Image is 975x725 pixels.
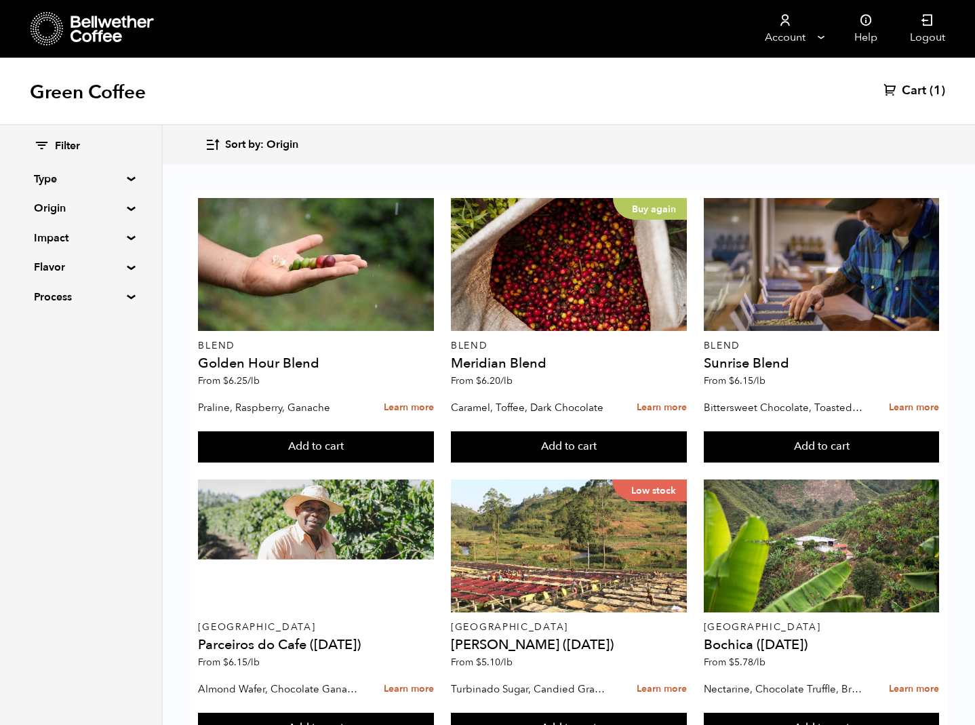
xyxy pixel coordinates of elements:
[198,679,358,699] p: Almond Wafer, Chocolate Ganache, Bing Cherry
[34,289,127,305] summary: Process
[729,656,765,669] bdi: 5.78
[223,656,228,669] span: $
[637,393,687,423] a: Learn more
[637,675,687,704] a: Learn more
[476,374,481,387] span: $
[30,80,146,104] h1: Green Coffee
[205,129,298,161] button: Sort by: Origin
[451,431,687,463] button: Add to cart
[704,656,765,669] span: From
[930,83,945,99] span: (1)
[704,431,940,463] button: Add to cart
[247,656,260,669] span: /lb
[704,397,864,418] p: Bittersweet Chocolate, Toasted Marshmallow, Candied Orange, Praline
[889,393,939,423] a: Learn more
[729,374,734,387] span: $
[198,357,434,370] h4: Golden Hour Blend
[451,374,513,387] span: From
[476,656,481,669] span: $
[612,479,687,501] p: Low stock
[704,679,864,699] p: Nectarine, Chocolate Truffle, Brown Sugar
[451,198,687,331] a: Buy again
[753,374,765,387] span: /lb
[476,656,513,669] bdi: 5.10
[34,171,127,187] summary: Type
[753,656,765,669] span: /lb
[34,259,127,275] summary: Flavor
[613,198,687,220] p: Buy again
[729,656,734,669] span: $
[451,357,687,370] h4: Meridian Blend
[198,656,260,669] span: From
[451,638,687,652] h4: [PERSON_NAME] ([DATE])
[223,374,260,387] bdi: 6.25
[889,675,939,704] a: Learn more
[55,139,80,154] span: Filter
[198,623,434,632] p: [GEOGRAPHIC_DATA]
[384,393,434,423] a: Learn more
[198,638,434,652] h4: Parceiros do Cafe ([DATE])
[34,200,127,216] summary: Origin
[704,341,940,351] p: Blend
[500,656,513,669] span: /lb
[704,374,765,387] span: From
[198,431,434,463] button: Add to cart
[451,479,687,612] a: Low stock
[247,374,260,387] span: /lb
[883,83,945,99] a: Cart (1)
[225,138,298,153] span: Sort by: Origin
[198,374,260,387] span: From
[729,374,765,387] bdi: 6.15
[704,623,940,632] p: [GEOGRAPHIC_DATA]
[704,357,940,370] h4: Sunrise Blend
[451,397,611,418] p: Caramel, Toffee, Dark Chocolate
[451,341,687,351] p: Blend
[451,656,513,669] span: From
[34,230,127,246] summary: Impact
[902,83,926,99] span: Cart
[198,341,434,351] p: Blend
[384,675,434,704] a: Learn more
[500,374,513,387] span: /lb
[223,656,260,669] bdi: 6.15
[198,397,358,418] p: Praline, Raspberry, Ganache
[223,374,228,387] span: $
[451,679,611,699] p: Turbinado Sugar, Candied Grapefruit, Spiced Plum
[476,374,513,387] bdi: 6.20
[451,623,687,632] p: [GEOGRAPHIC_DATA]
[704,638,940,652] h4: Bochica ([DATE])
